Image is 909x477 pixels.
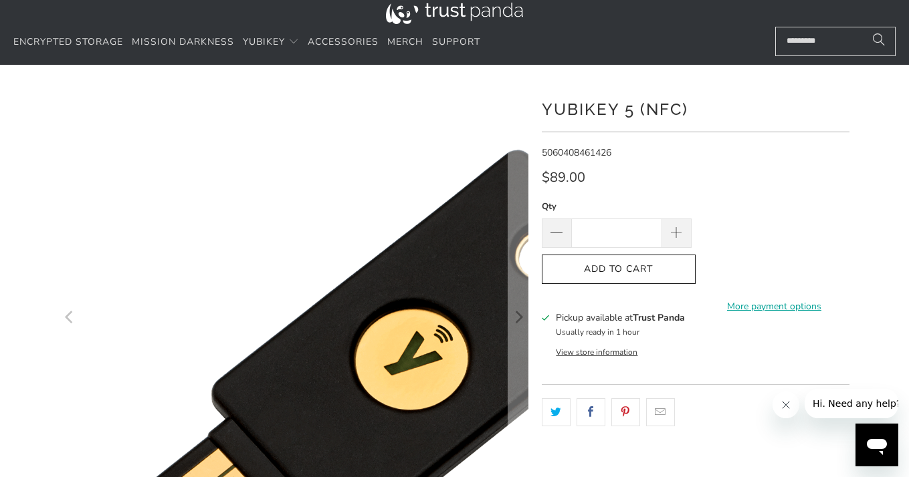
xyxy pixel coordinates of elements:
a: Email this to a friend [646,398,675,426]
label: Qty [542,199,692,214]
summary: YubiKey [243,27,299,58]
a: Share this on Facebook [577,398,605,426]
iframe: Close message [773,391,799,418]
span: $89.00 [542,168,585,186]
span: 5060408461426 [542,146,611,159]
a: Encrypted Storage [13,27,123,58]
span: Support [432,35,480,48]
span: Hi. Need any help? [8,9,96,20]
span: Accessories [308,35,379,48]
button: View store information [556,347,637,357]
h3: Pickup available at [556,311,685,325]
span: Mission Darkness [132,35,234,48]
a: Share this on Twitter [542,398,571,426]
span: Merch [387,35,423,48]
a: Support [432,27,480,58]
input: Search... [775,27,896,56]
nav: Translation missing: en.navigation.header.main_nav [13,27,480,58]
span: YubiKey [243,35,285,48]
b: Trust Panda [633,311,685,324]
a: Share this on Pinterest [611,398,640,426]
span: Encrypted Storage [13,35,123,48]
button: Search [862,27,896,56]
button: Add to Cart [542,255,696,285]
h1: YubiKey 5 (NFC) [542,95,849,122]
iframe: Message from company [805,389,898,418]
span: Add to Cart [556,264,682,275]
a: Merch [387,27,423,58]
a: Accessories [308,27,379,58]
small: Usually ready in 1 hour [556,327,639,337]
a: More payment options [700,299,849,314]
iframe: Button to launch messaging window [855,424,898,466]
a: Mission Darkness [132,27,234,58]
